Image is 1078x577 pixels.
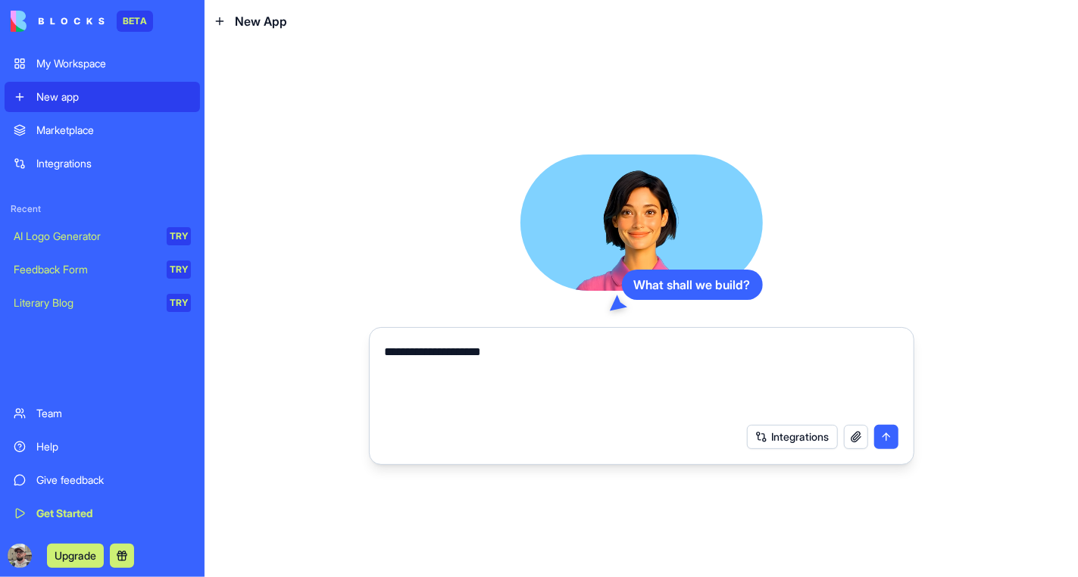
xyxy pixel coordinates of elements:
[5,203,200,215] span: Recent
[235,12,287,30] span: New App
[167,294,191,312] div: TRY
[5,288,200,318] a: Literary BlogTRY
[167,260,191,279] div: TRY
[47,544,104,568] button: Upgrade
[5,48,200,79] a: My Workspace
[5,148,200,179] a: Integrations
[36,406,191,421] div: Team
[36,439,191,454] div: Help
[5,221,200,251] a: AI Logo GeneratorTRY
[5,254,200,285] a: Feedback FormTRY
[14,229,156,244] div: AI Logo Generator
[36,156,191,171] div: Integrations
[5,498,200,529] a: Get Started
[117,11,153,32] div: BETA
[36,89,191,104] div: New app
[167,227,191,245] div: TRY
[36,56,191,71] div: My Workspace
[5,432,200,462] a: Help
[47,547,104,563] a: Upgrade
[5,465,200,495] a: Give feedback
[622,270,763,300] div: What shall we build?
[36,123,191,138] div: Marketplace
[5,82,200,112] a: New app
[36,473,191,488] div: Give feedback
[8,544,32,568] img: ACg8ocKfUH64WiUZZlMFviHeRPpT9sAOulF16AMtFQKoTYc03hf98V2j=s96-c
[5,115,200,145] a: Marketplace
[11,11,153,32] a: BETA
[747,425,838,449] button: Integrations
[14,295,156,310] div: Literary Blog
[5,398,200,429] a: Team
[36,506,191,521] div: Get Started
[14,262,156,277] div: Feedback Form
[11,11,105,32] img: logo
